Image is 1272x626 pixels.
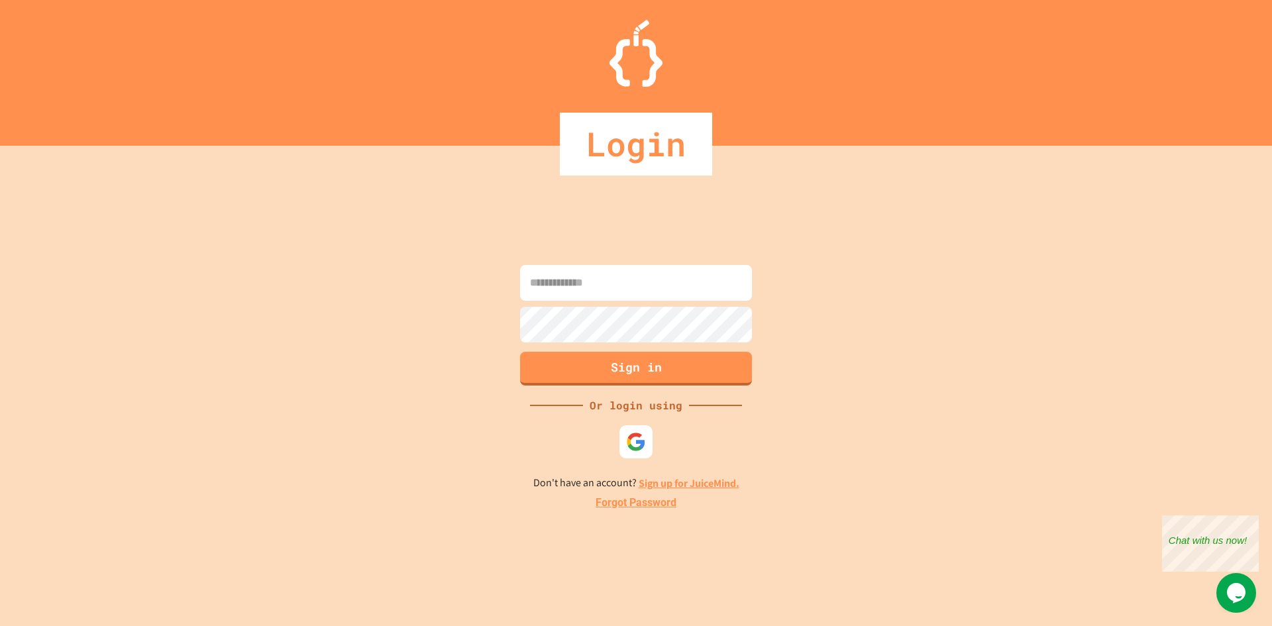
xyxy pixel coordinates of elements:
img: Logo.svg [609,20,662,87]
p: Don't have an account? [533,475,739,492]
button: Sign in [520,352,752,386]
iframe: chat widget [1216,573,1259,613]
a: Forgot Password [596,495,676,511]
div: Or login using [583,397,689,413]
div: Login [560,113,712,176]
iframe: chat widget [1162,515,1259,572]
img: google-icon.svg [626,432,646,452]
a: Sign up for JuiceMind. [639,476,739,490]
